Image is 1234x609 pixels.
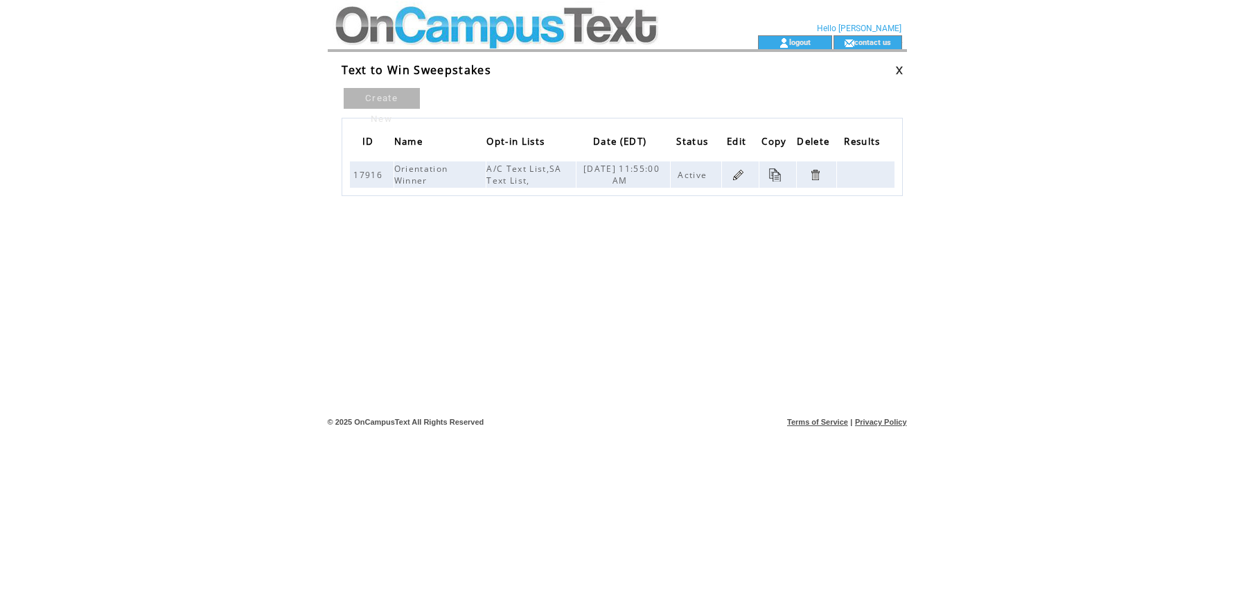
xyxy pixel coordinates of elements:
[727,132,750,155] span: Edit
[353,169,386,181] span: 17916
[328,418,484,426] span: © 2025 OnCampusText All Rights Reserved
[678,169,710,181] span: Active
[844,132,883,155] span: Results
[344,88,420,109] a: Create New
[854,37,891,46] a: contact us
[809,168,822,182] a: Click to delete
[787,418,848,426] a: Terms of Service
[779,37,789,48] img: account_icon.gif
[676,132,712,155] span: Status
[583,163,660,186] span: [DATE] 11:55:00 AM
[761,132,790,155] span: Copy
[855,418,907,426] a: Privacy Policy
[486,163,561,186] span: A/C Text List,SA Text List,
[593,132,650,155] span: Date (EDT)
[789,37,811,46] a: logout
[394,132,426,155] span: Name
[732,168,745,182] a: Click to edit
[394,163,448,186] span: Orientation Winner
[850,418,852,426] span: |
[769,168,782,182] a: Click to copy
[797,132,833,155] span: Delete
[817,24,901,33] span: Hello [PERSON_NAME]
[486,132,548,155] span: Opt-in Lists
[362,132,378,155] span: ID
[844,37,854,48] img: contact_us_icon.gif
[342,62,492,78] span: Text to Win Sweepstakes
